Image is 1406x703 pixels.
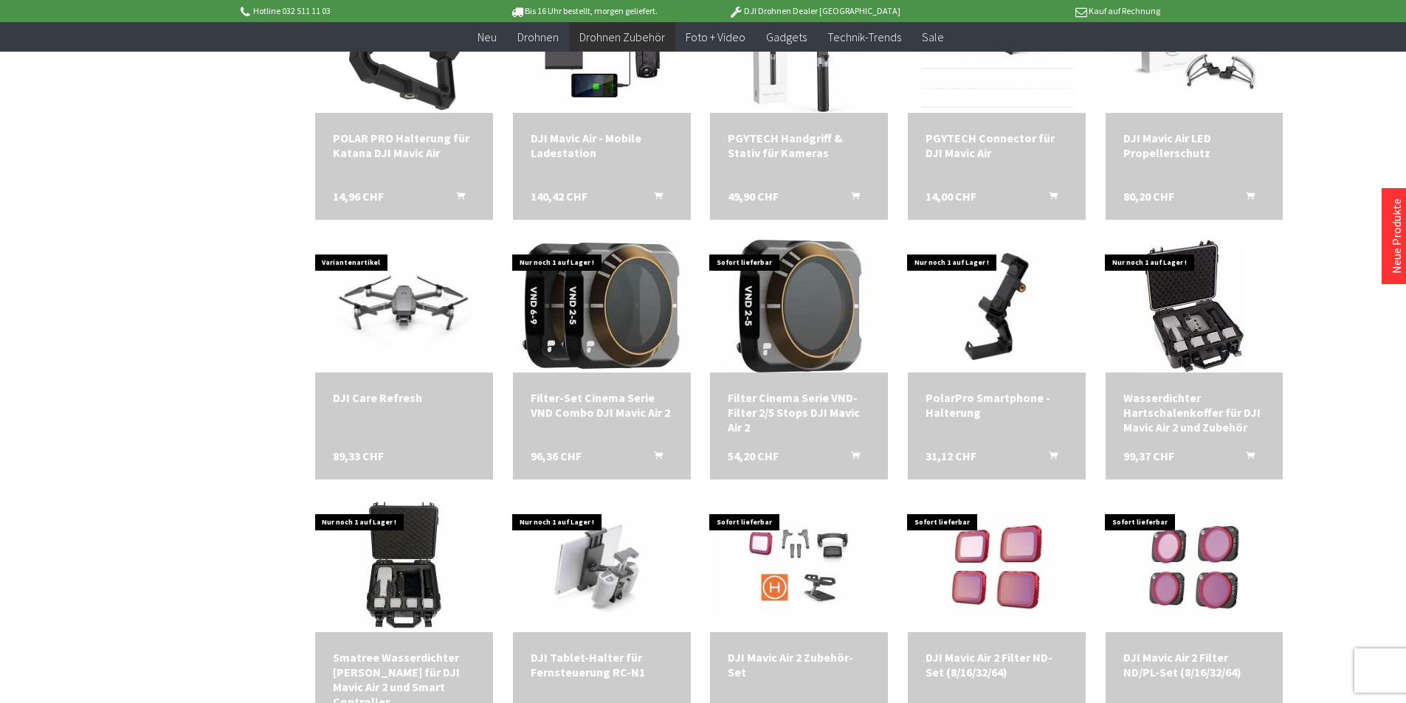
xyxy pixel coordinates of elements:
a: PolarPro Smartphone - Halterung 31,12 CHF In den Warenkorb [926,390,1068,420]
a: DJI Mavic Air 2 Zubehör-Set 66,25 CHF In den Warenkorb [728,650,870,679]
div: PGYTECH Connector für DJI Mavic Air [926,131,1068,160]
img: PolarPro Smartphone - Halterung [908,250,1086,362]
span: 14,00 CHF [926,189,976,204]
img: DJI Tablet-Halter für Fernsteuerung RC-N1 [513,510,691,622]
button: In den Warenkorb [833,449,869,468]
a: DJI Mavic Air 2 Filter ND-Set (8/16/32/64) 59,00 CHF In den Warenkorb [926,650,1068,679]
p: DJI Drohnen Dealer [GEOGRAPHIC_DATA] [699,2,929,20]
span: Foto + Video [686,30,745,44]
span: 49,90 CHF [728,189,779,204]
button: In den Warenkorb [636,449,672,468]
a: Drohnen [507,22,569,52]
span: Neu [478,30,497,44]
span: 54,20 CHF [728,449,779,463]
a: DJI Tablet-Halter für Fernsteuerung RC-N1 49,18 CHF In den Warenkorb [531,650,673,679]
div: POLAR PRO Halterung für Katana DJI Mavic Air [333,131,475,160]
img: Filter Cinema Serie VND-Filter 2/5 Stops DJI Mavic Air 2 [711,240,888,373]
img: DJI Mavic Air 2 Filter ND-Set (8/16/32/64) [908,510,1086,622]
div: Filter-Set Cinema Serie VND Combo DJI Mavic Air 2 [531,390,673,420]
div: DJI Mavic Air 2 Zubehör-Set [728,650,870,679]
img: DJI Mavic Air 2 Filter ND/PL-Set (8/16/32/64) [1106,510,1283,622]
a: DJI Mavic Air 2 Filter ND/PL-Set (8/16/32/64) 79,00 CHF In den Warenkorb [1123,650,1266,679]
button: In den Warenkorb [1228,189,1264,208]
a: Gadgets [756,22,817,52]
span: 31,12 CHF [926,449,976,463]
img: DJI Mavic Air 2 Zubehör-Set [710,510,888,622]
span: 96,36 CHF [531,449,582,463]
a: POLAR PRO Halterung für Katana DJI Mavic Air 14,96 CHF In den Warenkorb [333,131,475,160]
span: 140,42 CHF [531,189,587,204]
div: PGYTECH Handgriff & Stativ für Kameras [728,131,870,160]
a: Neue Produkte [1389,198,1404,274]
div: DJI Mavic Air LED Propellerschutz [1123,131,1266,160]
p: Bis 16 Uhr bestellt, morgen geliefert. [469,2,699,20]
a: DJI Mavic Air LED Propellerschutz 80,20 CHF In den Warenkorb [1123,131,1266,160]
span: 80,20 CHF [1123,189,1174,204]
button: In den Warenkorb [833,189,869,208]
a: Sale [912,22,954,52]
p: Kauf auf Rechnung [930,2,1160,20]
span: 99,37 CHF [1123,449,1174,463]
a: Neu [467,22,507,52]
a: DJI Mavic Air - Mobile Ladestation 140,42 CHF In den Warenkorb [531,131,673,160]
div: DJI Mavic Air - Mobile Ladestation [531,131,673,160]
a: Foto + Video [675,22,756,52]
div: DJI Mavic Air 2 Filter ND-Set (8/16/32/64) [926,650,1068,679]
img: Filter-Set Cinema Serie VND Combo DJI Mavic Air 2 [513,240,690,373]
div: DJI Care Refresh [333,390,475,405]
div: PolarPro Smartphone - Halterung [926,390,1068,420]
div: DJI Mavic Air 2 Filter ND/PL-Set (8/16/32/64) [1123,650,1266,679]
span: Technik-Trends [827,30,901,44]
span: Sale [922,30,944,44]
a: PGYTECH Connector für DJI Mavic Air 14,00 CHF In den Warenkorb [926,131,1068,160]
a: Filter Cinema Serie VND-Filter 2/5 Stops DJI Mavic Air 2 54,20 CHF In den Warenkorb [728,390,870,434]
img: Wasserdichter Hartschalenkoffer für DJI Mavic Air 2 und Zubehör [1144,240,1244,373]
a: DJI Care Refresh 89,33 CHF [333,390,475,405]
button: In den Warenkorb [1228,449,1264,468]
a: Filter-Set Cinema Serie VND Combo DJI Mavic Air 2 96,36 CHF In den Warenkorb [531,390,673,420]
button: In den Warenkorb [438,189,474,208]
div: Filter Cinema Serie VND-Filter 2/5 Stops DJI Mavic Air 2 [728,390,870,434]
span: Gadgets [766,30,807,44]
div: DJI Tablet-Halter für Fernsteuerung RC-N1 [531,650,673,679]
span: 14,96 CHF [333,189,384,204]
span: Drohnen Zubehör [579,30,665,44]
a: Wasserdichter Hartschalenkoffer für DJI Mavic Air 2 und Zubehör 99,37 CHF In den Warenkorb [1123,390,1266,434]
button: In den Warenkorb [1031,189,1066,208]
button: In den Warenkorb [636,189,672,208]
a: Drohnen Zubehör [569,22,675,52]
span: 89,33 CHF [333,449,384,463]
div: Wasserdichter Hartschalenkoffer für DJI Mavic Air 2 und Zubehör [1123,390,1266,434]
p: Hotline 032 511 11 03 [238,2,469,20]
button: In den Warenkorb [1031,449,1066,468]
img: DJI Care Refresh [315,247,493,366]
img: Smatree Wasserdichter Hartschalenkoffer für DJI Mavic Air 2 und Smart Controller [337,499,470,632]
span: Drohnen [517,30,559,44]
a: PGYTECH Handgriff & Stativ für Kameras 49,90 CHF In den Warenkorb [728,131,870,160]
a: Technik-Trends [817,22,912,52]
